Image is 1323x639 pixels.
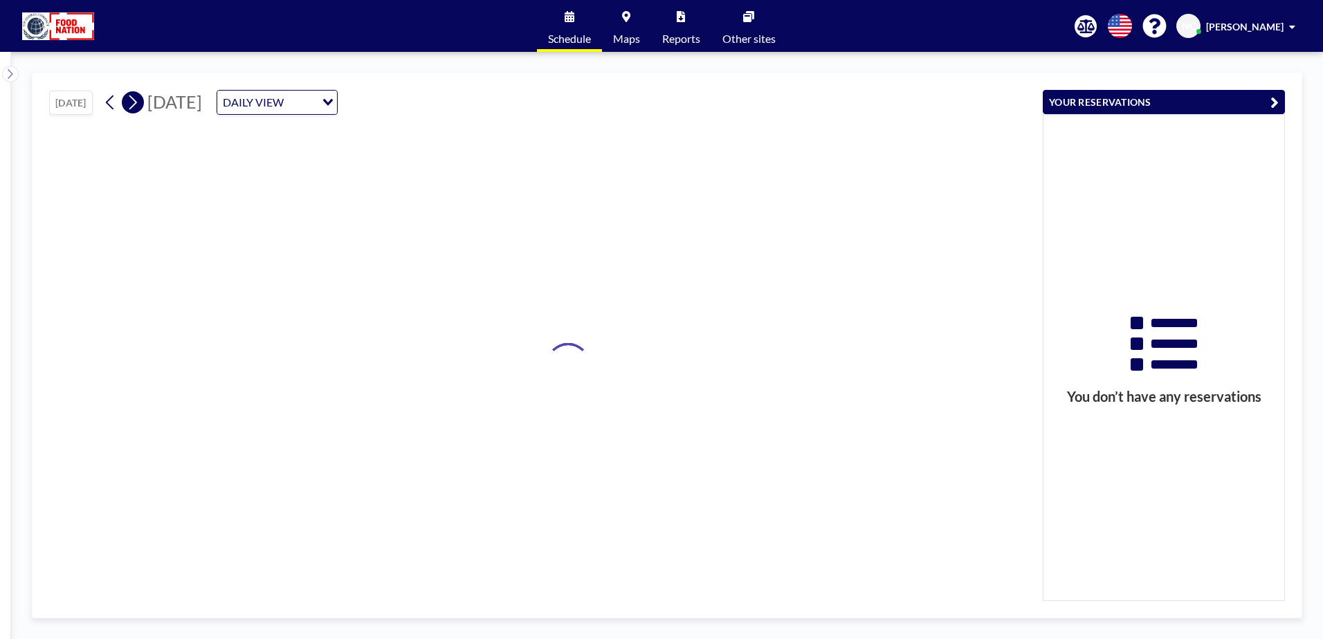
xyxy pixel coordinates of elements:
[548,33,591,44] span: Schedule
[722,33,776,44] span: Other sites
[613,33,640,44] span: Maps
[217,91,337,114] div: Search for option
[1043,90,1285,114] button: YOUR RESERVATIONS
[288,93,314,111] input: Search for option
[662,33,700,44] span: Reports
[49,91,93,115] button: [DATE]
[22,12,94,40] img: organization-logo
[220,93,286,111] span: DAILY VIEW
[1206,21,1284,33] span: [PERSON_NAME]
[1043,388,1284,405] h3: You don’t have any reservations
[147,91,202,112] span: [DATE]
[1182,20,1196,33] span: NC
